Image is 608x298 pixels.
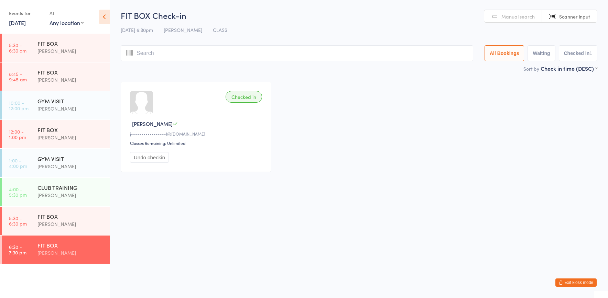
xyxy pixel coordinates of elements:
a: 10:00 -12:00 pmGYM VISIT[PERSON_NAME] [2,91,110,119]
time: 8:45 - 9:45 am [9,71,27,82]
a: 6:30 -7:30 pmFIT BOX[PERSON_NAME] [2,236,110,264]
a: 5:30 -6:30 pmFIT BOX[PERSON_NAME] [2,207,110,235]
a: 12:00 -1:00 pmFIT BOX[PERSON_NAME] [2,120,110,148]
div: Any location [50,19,84,26]
a: 1:00 -4:00 pmGYM VISIT[PERSON_NAME] [2,149,110,177]
time: 5:30 - 6:30 pm [9,215,27,226]
div: CLUB TRAINING [37,184,104,191]
a: [DATE] [9,19,26,26]
div: Checked in [226,91,262,103]
div: Classes Remaining: Unlimited [130,140,264,146]
a: 8:45 -9:45 amFIT BOX[PERSON_NAME] [2,62,110,91]
div: GYM VISIT [37,97,104,105]
div: GYM VISIT [37,155,104,162]
button: Exit kiosk mode [555,278,597,287]
div: FIT BOX [37,241,104,249]
div: [PERSON_NAME] [37,162,104,170]
a: 4:00 -5:30 pmCLUB TRAINING[PERSON_NAME] [2,178,110,206]
time: 12:00 - 1:00 pm [9,129,26,140]
div: [PERSON_NAME] [37,134,104,141]
input: Search [121,45,473,61]
button: Waiting [528,45,555,61]
time: 1:00 - 4:00 pm [9,158,27,169]
div: [PERSON_NAME] [37,249,104,257]
div: [PERSON_NAME] [37,76,104,84]
div: [PERSON_NAME] [37,47,104,55]
div: FIT BOX [37,39,104,47]
button: Undo checkin [130,152,169,163]
div: j•••••••••••••••••l@[DOMAIN_NAME] [130,131,264,137]
time: 4:00 - 5:30 pm [9,186,27,197]
span: CLASS [213,26,227,33]
time: 5:30 - 6:30 am [9,42,26,53]
div: [PERSON_NAME] [37,191,104,199]
time: 6:30 - 7:30 pm [9,244,26,255]
div: Events for [9,8,43,19]
div: FIT BOX [37,213,104,220]
div: [PERSON_NAME] [37,220,104,228]
div: 1 [589,50,592,56]
span: [PERSON_NAME] [164,26,202,33]
label: Sort by [523,65,539,72]
span: Manual search [501,13,535,20]
button: All Bookings [485,45,524,61]
div: Check in time (DESC) [541,65,597,72]
span: Scanner input [559,13,590,20]
span: [PERSON_NAME] [132,120,173,127]
div: [PERSON_NAME] [37,105,104,113]
h2: FIT BOX Check-in [121,10,597,21]
div: FIT BOX [37,68,104,76]
span: [DATE] 6:30pm [121,26,153,33]
time: 10:00 - 12:00 pm [9,100,29,111]
button: Checked in1 [559,45,598,61]
div: At [50,8,84,19]
div: FIT BOX [37,126,104,134]
a: 5:30 -6:30 amFIT BOX[PERSON_NAME] [2,34,110,62]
